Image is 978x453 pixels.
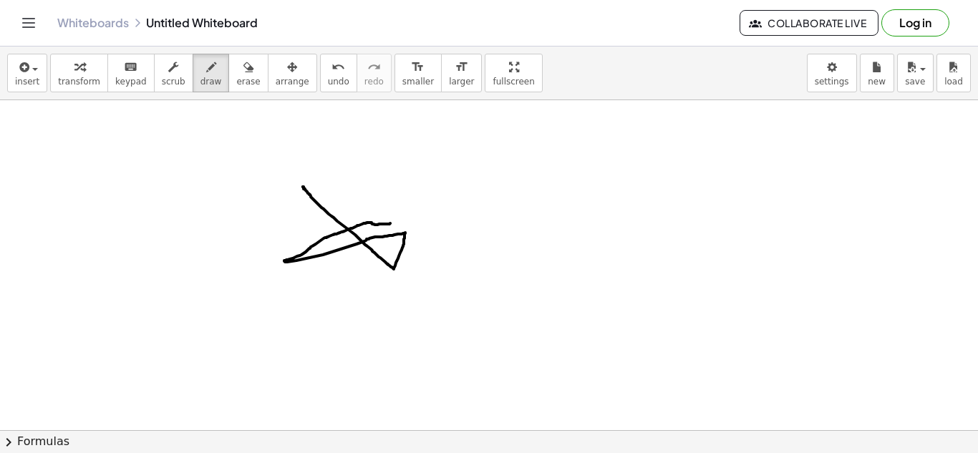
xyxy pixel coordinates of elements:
[154,54,193,92] button: scrub
[50,54,108,92] button: transform
[320,54,357,92] button: undoundo
[944,77,963,87] span: load
[276,77,309,87] span: arrange
[936,54,971,92] button: load
[752,16,866,29] span: Collaborate Live
[815,77,849,87] span: settings
[740,10,878,36] button: Collaborate Live
[493,77,534,87] span: fullscreen
[328,77,349,87] span: undo
[15,77,39,87] span: insert
[236,77,260,87] span: erase
[455,59,468,76] i: format_size
[124,59,137,76] i: keyboard
[807,54,857,92] button: settings
[905,77,925,87] span: save
[58,77,100,87] span: transform
[394,54,442,92] button: format_sizesmaller
[228,54,268,92] button: erase
[441,54,482,92] button: format_sizelarger
[17,11,40,34] button: Toggle navigation
[897,54,934,92] button: save
[268,54,317,92] button: arrange
[331,59,345,76] i: undo
[868,77,886,87] span: new
[57,16,129,30] a: Whiteboards
[357,54,392,92] button: redoredo
[485,54,542,92] button: fullscreen
[7,54,47,92] button: insert
[367,59,381,76] i: redo
[162,77,185,87] span: scrub
[193,54,230,92] button: draw
[115,77,147,87] span: keypad
[364,77,384,87] span: redo
[107,54,155,92] button: keyboardkeypad
[449,77,474,87] span: larger
[402,77,434,87] span: smaller
[411,59,425,76] i: format_size
[881,9,949,36] button: Log in
[200,77,222,87] span: draw
[860,54,894,92] button: new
